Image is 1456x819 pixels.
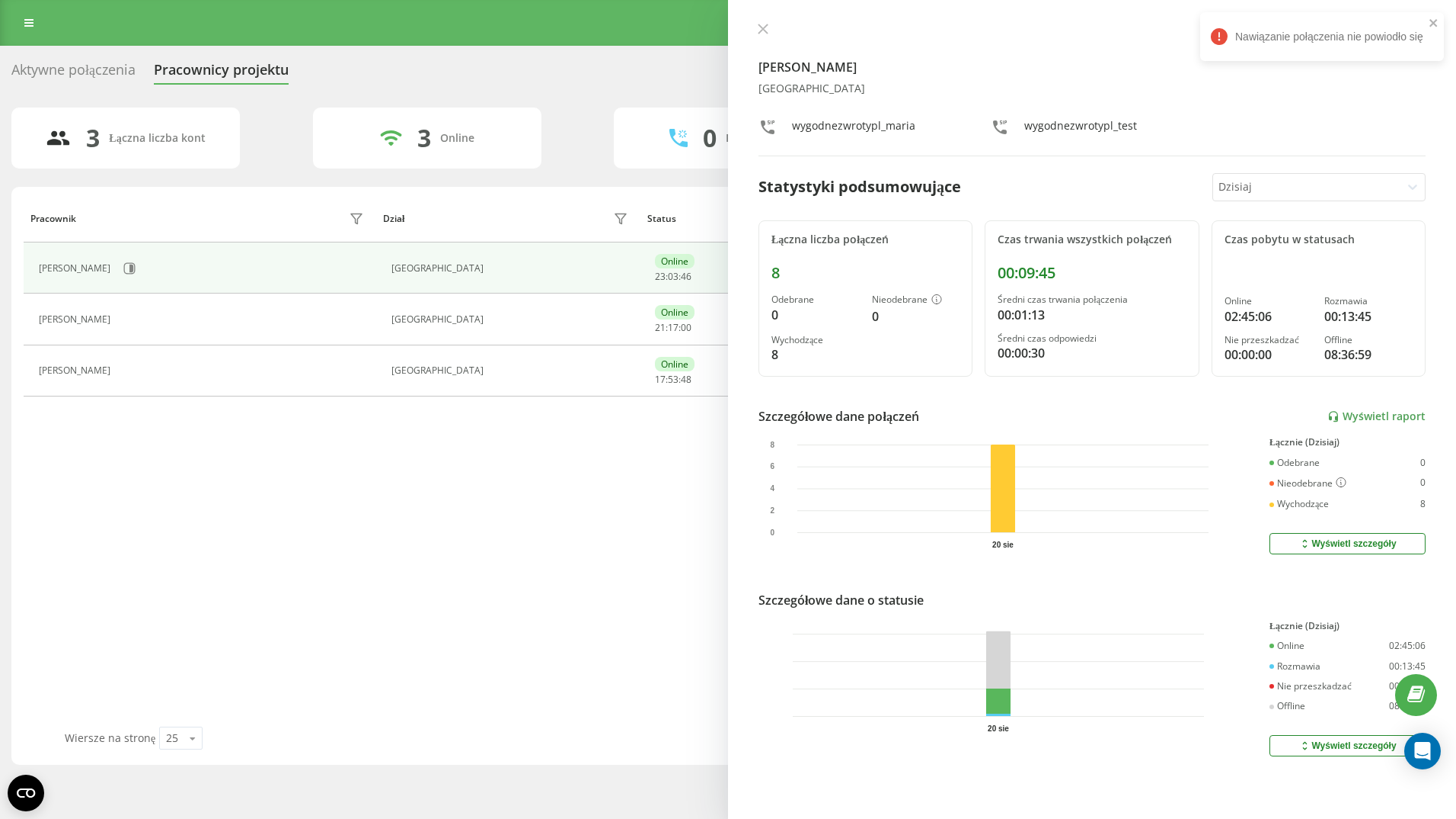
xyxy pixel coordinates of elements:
div: 00:00:00 [1389,681,1426,692]
span: 03 [668,270,679,283]
div: Online [655,254,694,268]
span: 53 [668,373,679,386]
span: 00 [681,321,691,334]
div: Online [1225,296,1313,307]
button: Wyświetl szczegóły [1269,735,1426,756]
div: Wyświetl szczegóły [1298,740,1396,752]
div: [GEOGRAPHIC_DATA] [391,263,632,274]
div: [PERSON_NAME] [39,263,114,274]
div: 8 [1420,499,1426,509]
div: Wyświetl szczegóły [1298,538,1396,550]
div: Statystyki podsumowujące [758,175,961,198]
div: Czas pobytu w statusach [1225,233,1413,246]
div: Dział [383,214,404,224]
div: 0 [703,124,717,153]
span: 48 [681,373,691,386]
div: 00:01:13 [998,306,1186,324]
div: 08:36:59 [1389,701,1426,711]
div: Łączna liczba połączeń [771,233,959,246]
div: Online [655,357,694,371]
span: 17 [655,373,666,386]
div: Odebrane [1269,458,1320,468]
div: Czas trwania wszystkich połączeń [998,233,1186,246]
div: Rozmawia [1324,296,1413,307]
div: Offline [1269,701,1305,711]
div: Wychodzące [771,335,860,345]
div: Wychodzące [1269,499,1329,509]
div: Nawiązanie połączenia nie powiodło się [1200,12,1444,61]
div: wygodnezwrotypl_maria [792,118,915,140]
h4: [PERSON_NAME] [758,58,1426,76]
div: 25 [166,731,178,746]
div: Pracownik [30,214,76,224]
div: 3 [417,124,431,153]
div: Rozmawia [1269,661,1320,672]
div: Rozmawiają [726,132,787,145]
div: Open Intercom Messenger [1404,733,1441,769]
text: 0 [770,528,774,537]
div: Pracownicy projektu [154,62,289,85]
span: Wiersze na stronę [65,731,155,745]
text: 2 [770,506,774,515]
button: Wyświetl szczegóły [1269,533,1426,554]
span: 46 [681,270,691,283]
div: : : [655,374,691,385]
div: [GEOGRAPHIC_DATA] [391,365,632,376]
div: wygodnezwrotypl_test [1024,118,1137,140]
div: 00:09:45 [998,264,1186,282]
div: 00:13:45 [1324,307,1413,326]
div: 08:36:59 [1324,345,1413,364]
div: Nie przeszkadzać [1269,681,1352,692]
div: Nie przeszkadzać [1225,335,1313,345]
span: 23 [655,270,666,283]
button: close [1429,17,1439,31]
div: [GEOGRAPHIC_DATA] [758,82,1426,95]
button: Open CMP widget [8,775,44,811]
text: 20 sie [992,541,1014,549]
div: [PERSON_NAME] [39,314,114,325]
div: Średni czas odpowiedzi [998,333,1186,344]
div: : : [655,323,691,333]
div: Aktywne połączenia [11,62,136,85]
div: Offline [1324,335,1413,345]
span: 21 [655,321,666,334]
a: Wyświetl raport [1327,410,1426,423]
div: Nieodebrane [872,294,960,307]
div: Szczegółowe dane połączeń [758,407,919,426]
div: 00:00:00 [1225,345,1313,364]
div: Szczegółowe dane o statusie [758,591,924,609]
div: : : [655,271,691,282]
div: Łączna liczba kont [109,132,205,145]
div: [PERSON_NAME] [39,365,114,376]
div: Online [655,305,694,320]
div: 3 [86,124,100,153]
text: 6 [770,463,774,471]
div: Odebrane [771,294,860,305]
div: 8 [771,264,959,282]
div: 00:00:30 [998,344,1186,362]
div: Łącznie (Dzisiaj) [1269,621,1426,631]
text: 8 [770,441,774,449]
div: 0 [1420,477,1426,490]
div: 0 [872,307,960,326]
div: Online [440,132,474,145]
div: 00:13:45 [1389,661,1426,672]
div: Status [647,214,676,224]
div: Łącznie (Dzisiaj) [1269,437,1426,448]
div: Nieodebrane [1269,477,1346,490]
div: Online [1269,641,1304,651]
div: 0 [771,306,860,324]
text: 4 [770,484,774,493]
div: 8 [771,345,860,364]
text: 20 sie [988,724,1009,733]
div: 02:45:06 [1389,641,1426,651]
div: 0 [1420,458,1426,468]
span: 17 [668,321,679,334]
div: [GEOGRAPHIC_DATA] [391,314,632,325]
div: 02:45:06 [1225,307,1313,326]
div: Średni czas trwania połączenia [998,294,1186,305]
